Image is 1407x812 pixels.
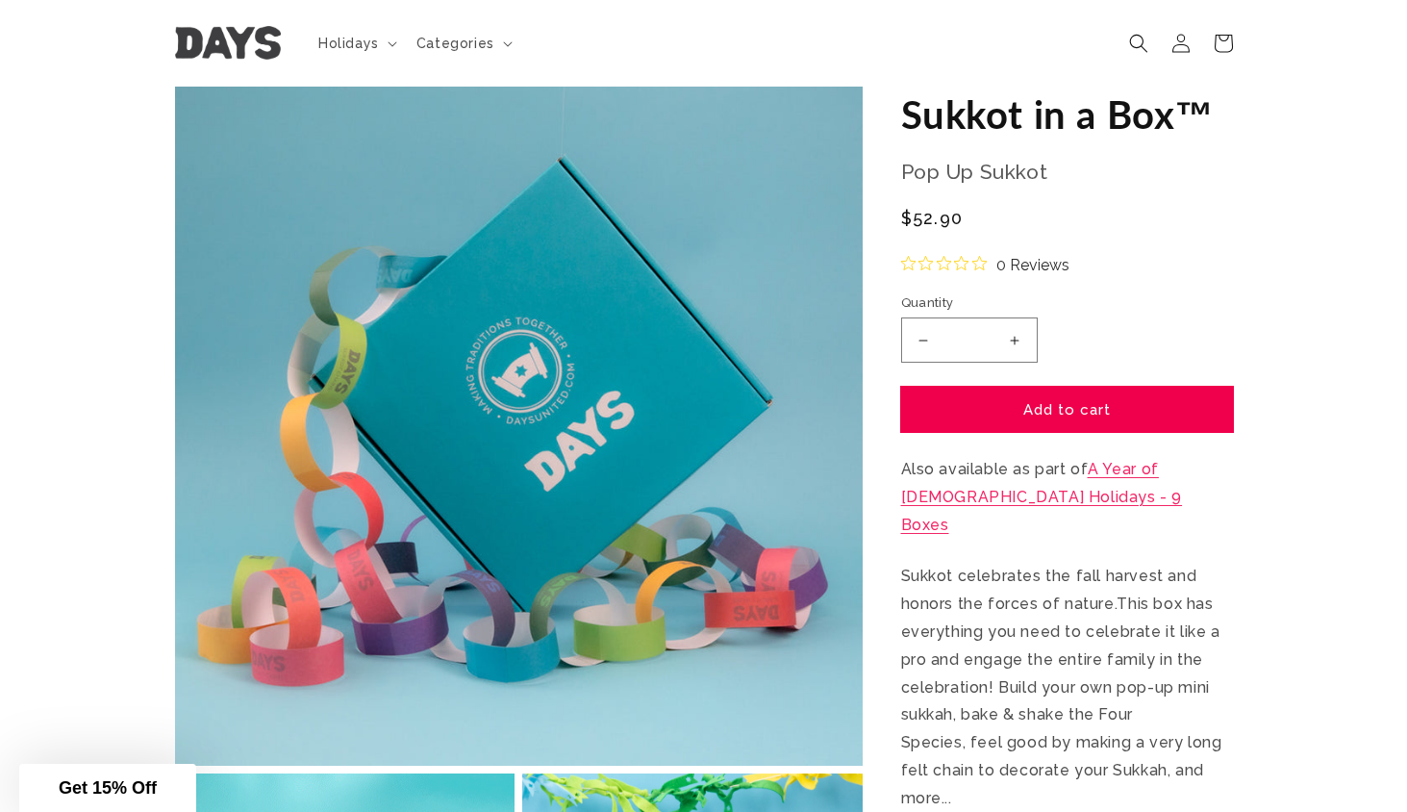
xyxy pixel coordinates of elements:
[1118,22,1160,64] summary: Search
[175,27,281,61] img: Days United
[901,460,1183,534] a: A Year of [DEMOGRAPHIC_DATA] Holidays - 9 Boxes
[901,205,964,231] span: $52.90
[901,89,1233,140] h1: Sukkot in a Box™
[901,567,1222,806] span: Sukkot celebrates the fall harvest and honors the forces of nature. This box has everything you n...
[901,387,1233,432] button: Add to cart
[996,250,1069,279] span: 0 Reviews
[901,154,1233,190] p: Pop Up Sukkot
[59,778,157,798] span: Get 15% Off
[307,23,405,63] summary: Holidays
[901,250,1069,279] button: Rated 0 out of 5 stars from 0 reviews. Jump to reviews.
[19,764,196,812] div: Get 15% Off
[901,293,1233,313] label: Quantity
[416,35,494,52] span: Categories
[405,23,520,63] summary: Categories
[318,35,379,52] span: Holidays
